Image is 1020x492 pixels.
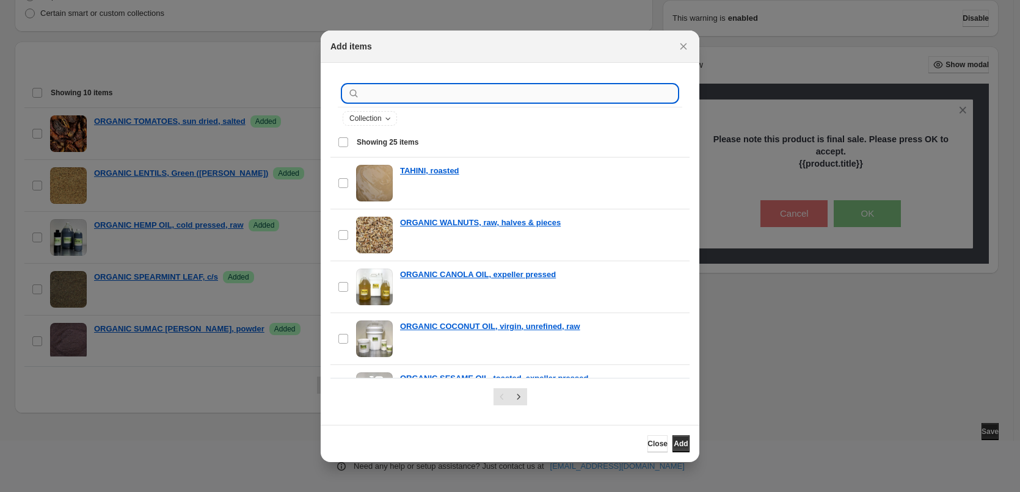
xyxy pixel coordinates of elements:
img: ORGANIC COCONUT OIL, virgin, unrefined, raw [356,320,393,357]
nav: Pagination [494,388,527,405]
a: ORGANIC SESAME OIL, toasted, expeller pressed [400,372,588,385]
a: TAHINI, roasted [400,165,459,177]
span: Add [674,439,688,449]
span: Showing 25 items [357,137,418,147]
a: ORGANIC CANOLA OIL, expeller pressed [400,269,556,281]
button: Close [675,38,692,55]
img: ORGANIC SESAME OIL, toasted, expeller pressed [356,372,393,409]
button: Collection [343,112,396,125]
h2: Add items [330,40,372,52]
a: ORGANIC WALNUTS, raw, halves & pieces [400,217,561,229]
img: TAHINI, roasted [356,165,393,201]
button: Close [647,435,668,452]
a: ORGANIC COCONUT OIL, virgin, unrefined, raw [400,320,580,333]
button: Add [672,435,690,452]
img: ORGANIC CANOLA OIL, expeller pressed [356,269,393,305]
button: Next [510,388,527,405]
img: ORGANIC WALNUTS, raw, halves & pieces [356,217,393,253]
span: Collection [349,114,382,123]
span: Close [647,439,668,449]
